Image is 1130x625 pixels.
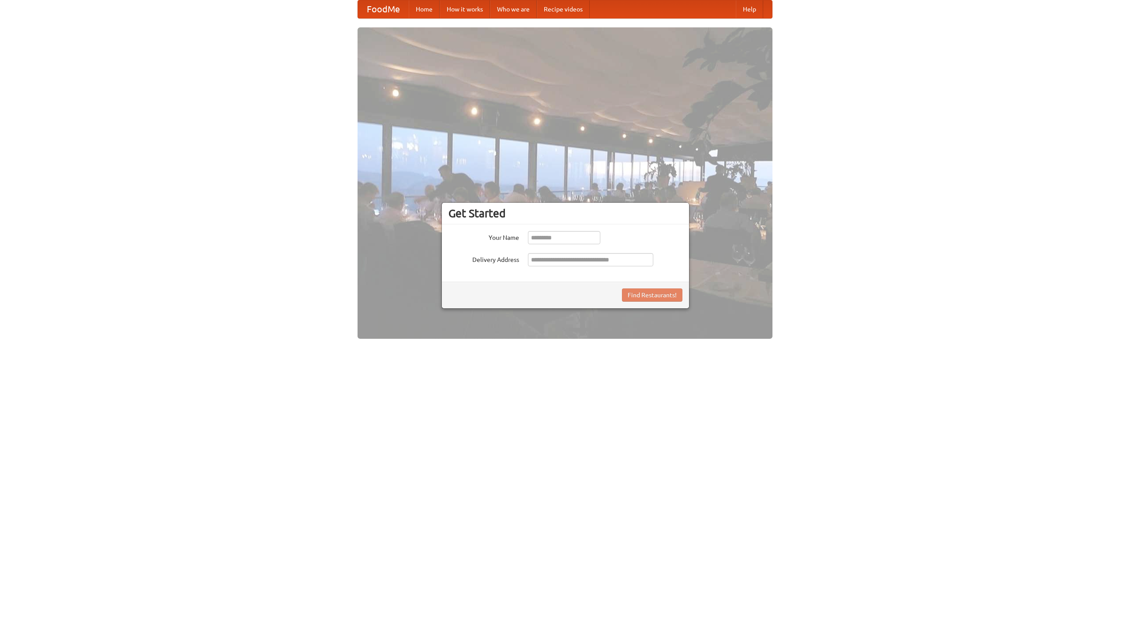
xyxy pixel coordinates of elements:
label: Delivery Address [448,253,519,264]
button: Find Restaurants! [622,288,682,302]
h3: Get Started [448,207,682,220]
a: How it works [440,0,490,18]
a: FoodMe [358,0,409,18]
a: Help [736,0,763,18]
a: Who we are [490,0,537,18]
a: Home [409,0,440,18]
a: Recipe videos [537,0,590,18]
label: Your Name [448,231,519,242]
